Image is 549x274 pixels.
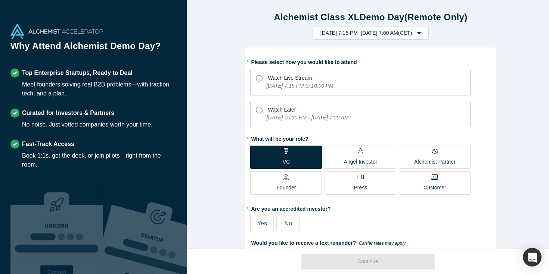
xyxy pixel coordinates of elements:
strong: Curated for Investors & Partners [22,110,114,116]
p: Alchemist Partner [414,158,455,166]
img: Alchemist Accelerator Logo [10,24,103,39]
span: Yes [257,220,267,226]
label: Are you an accredited investor? [250,203,491,213]
div: No noise. Just vetted companies worth your time. [22,120,153,129]
div: Book 1:1s, get the deck, or join pilots—right from the room. [22,151,176,169]
strong: Fast-Track Access [22,141,74,147]
strong: Top Enterprise Startups, Ready to Deal [22,70,133,76]
div: Meet founders solving real B2B problems—with traction, tech, and a plan. [22,80,176,98]
p: Customer [424,184,446,192]
label: Please select how you would like to attend [250,56,491,66]
span: Watch Live Stream [268,75,312,81]
label: What will be your role? [250,133,491,143]
p: VC [283,158,290,166]
p: Angel Investor [344,158,378,166]
strong: Alchemist Class XL Demo Day (Remote Only) [274,12,467,22]
label: Would you like to receive a text reminder? [250,237,491,247]
h1: Why Attend Alchemist Demo Day? [10,39,176,58]
i: [DATE] 10:30 PM - [DATE] 7:00 AM [266,115,348,121]
span: No [285,220,292,226]
i: [DATE] 7:15 PM to 10:00 PM [266,83,333,89]
button: Continue [301,254,435,270]
p: Press [354,184,367,192]
em: * Carrier rates may apply [356,241,406,246]
span: Watch Later [268,107,296,113]
p: Founder [276,184,296,192]
button: [DATE] 7:15 PM- [DATE] 7:00 AM(CET) [313,27,429,40]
